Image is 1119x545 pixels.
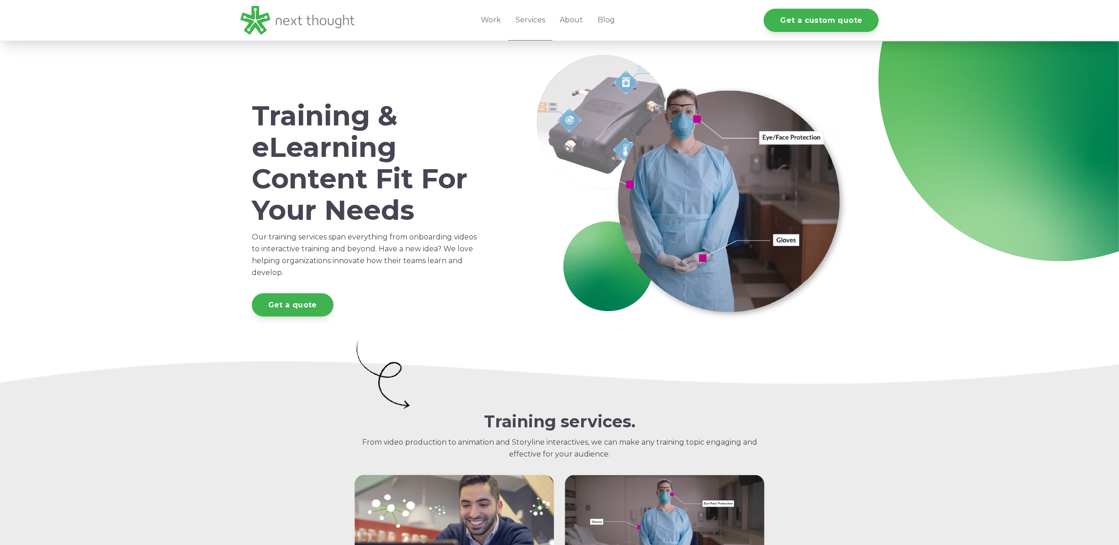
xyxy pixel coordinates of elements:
img: LG - NextThought Logo [240,6,354,35]
span: Our training services span everything from onboarding videos to interactive training and beyond. ... [252,233,477,277]
img: Services [536,55,856,326]
a: Get a custom quote [764,9,879,32]
a: Get a quote [252,293,333,317]
span: From video production to animation and Storyline interactives, we can make any training topic eng... [362,438,757,458]
h2: Training services. [354,412,765,431]
img: Artboard 16 copy [354,337,411,412]
span: Training & eLearning Content Fit For Your Needs [252,99,468,227]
